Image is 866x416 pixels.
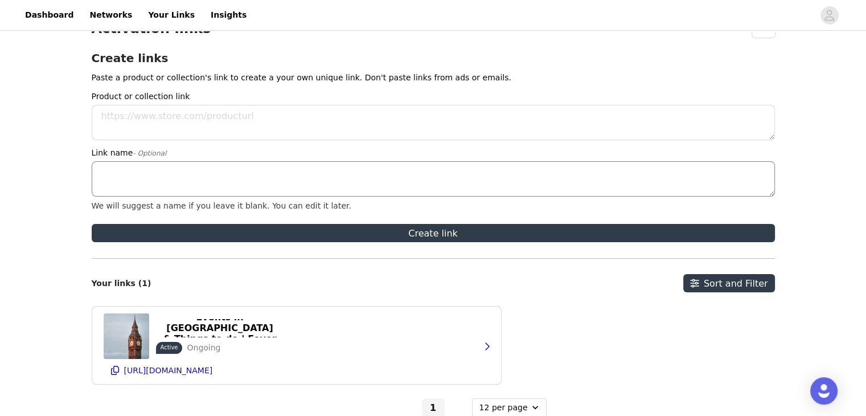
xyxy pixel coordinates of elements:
label: Product or collection link [92,91,768,103]
a: Dashboard [18,2,80,28]
div: Open Intercom Messenger [810,377,838,405]
img: Events in London & Things to do | Fever [104,313,149,359]
label: Link name [92,147,768,159]
h2: Your links (1) [92,279,151,288]
span: - Optional [133,149,166,157]
a: Insights [204,2,253,28]
p: [URL][DOMAIN_NAME] [124,366,213,375]
a: Your Links [141,2,202,28]
p: Events in [GEOGRAPHIC_DATA] & Things to do | Fever [163,312,277,344]
p: Active [161,343,178,352]
button: Create link [92,224,775,242]
div: avatar [824,6,835,25]
button: Events in [GEOGRAPHIC_DATA] & Things to do | Fever [156,319,284,337]
p: Paste a product or collection's link to create a your own unique link. Don't paste links from ads... [92,72,775,84]
div: We will suggest a name if you leave it blank. You can edit it later. [92,201,775,210]
button: Sort and Filter [683,274,775,292]
h2: Create links [92,51,775,65]
p: Ongoing [187,342,220,354]
a: Networks [83,2,139,28]
button: [URL][DOMAIN_NAME] [104,361,490,380]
